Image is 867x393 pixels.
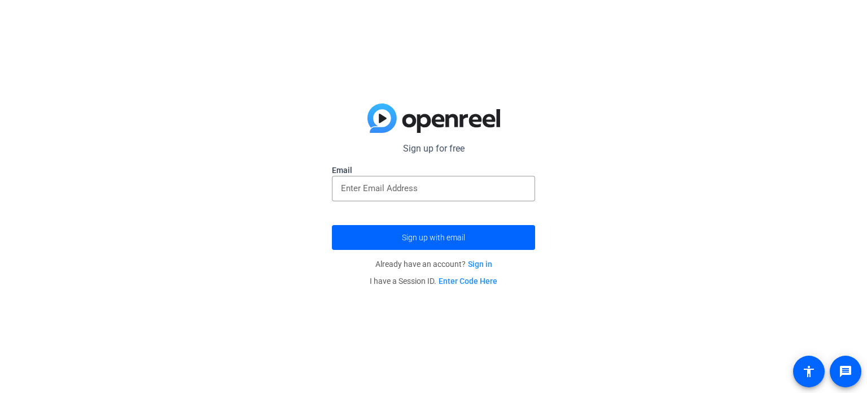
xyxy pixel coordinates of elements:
a: Enter Code Here [439,277,497,286]
p: Sign up for free [332,142,535,156]
mat-icon: accessibility [802,365,816,378]
a: Sign in [468,260,492,269]
img: blue-gradient.svg [367,103,500,133]
button: Sign up with email [332,225,535,250]
span: I have a Session ID. [370,277,497,286]
span: Already have an account? [375,260,492,269]
label: Email [332,165,535,176]
input: Enter Email Address [341,182,526,195]
mat-icon: message [839,365,852,378]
